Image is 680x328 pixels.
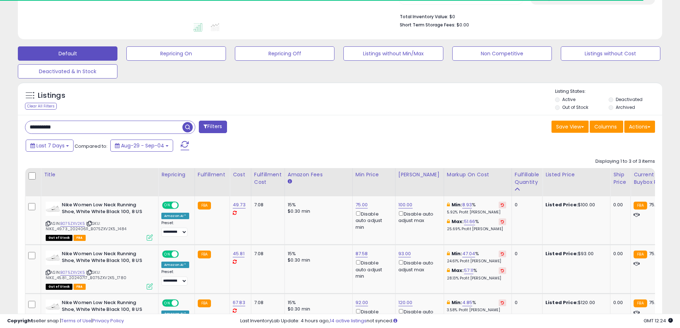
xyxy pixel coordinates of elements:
div: 0 [515,202,537,208]
span: FBA [74,235,86,241]
label: Deactivated [616,96,643,102]
b: Listed Price: [545,201,578,208]
span: ON [163,300,172,306]
span: OFF [178,251,189,257]
p: 28.13% Profit [PERSON_NAME] [447,276,506,281]
span: 2025-09-12 12:24 GMT [644,317,673,324]
a: 51.66 [464,218,475,225]
div: Amazon AI * [161,213,189,219]
div: Disable auto adjust min [356,259,390,279]
li: $0 [400,12,650,20]
p: 25.69% Profit [PERSON_NAME] [447,227,506,232]
div: % [447,202,506,215]
p: Listing States: [555,88,662,95]
span: 75.74 [649,250,661,257]
a: Privacy Policy [92,317,124,324]
a: 57.11 [464,267,474,274]
img: 315dB9peWVL._SL40_.jpg [46,202,60,216]
div: $93.00 [545,251,605,257]
b: Total Inventory Value: [400,14,448,20]
span: $0.00 [457,21,469,28]
div: Displaying 1 to 3 of 3 items [595,158,655,165]
div: ASIN: [46,202,153,240]
b: Max: [452,267,464,274]
a: 67.83 [233,299,245,306]
div: Ship Price [613,171,628,186]
div: $0.30 min [288,257,347,263]
div: 15% [288,299,347,306]
div: Fulfillment Cost [254,171,282,186]
small: FBA [198,251,211,258]
div: Markup on Cost [447,171,509,178]
strong: Copyright [7,317,33,324]
div: % [447,251,506,264]
a: 49.73 [233,201,246,208]
button: Non Competitive [452,46,552,61]
div: seller snap | | [7,318,124,324]
button: Listings without Min/Max [343,46,443,61]
div: Preset: [161,269,189,286]
div: 0.00 [613,251,625,257]
small: FBA [634,299,647,307]
span: Last 7 Days [36,142,65,149]
span: 75.74 [649,201,661,208]
div: Min Price [356,171,392,178]
div: Current Buybox Price [634,171,670,186]
div: % [447,218,506,232]
div: Clear All Filters [25,103,57,110]
span: All listings that are currently out of stock and unavailable for purchase on Amazon [46,284,72,290]
a: 75.00 [356,201,368,208]
p: 5.92% Profit [PERSON_NAME] [447,210,506,215]
a: 93.00 [398,250,411,257]
small: Amazon Fees. [288,178,292,185]
div: Disable auto adjust max [398,210,438,224]
b: Max: [452,218,464,225]
div: Repricing [161,171,192,178]
div: Fulfillable Quantity [515,171,539,186]
b: Short Term Storage Fees: [400,22,455,28]
div: 0.00 [613,299,625,306]
a: B075ZXV2K5 [60,269,85,276]
small: FBA [634,251,647,258]
div: 7.08 [254,299,279,306]
label: Active [562,96,575,102]
a: 87.58 [356,250,368,257]
div: Title [44,171,155,178]
small: FBA [634,202,647,210]
button: Repricing On [126,46,226,61]
span: | SKU: NIKE_49.73_20240611_B075ZXV2K5_1484 [46,221,126,231]
div: $0.30 min [288,306,347,312]
button: Columns [590,121,623,133]
div: 7.08 [254,202,279,208]
b: Min: [452,201,462,208]
div: Last InventoryLab Update: 4 hours ago, not synced. [240,318,673,324]
small: FBA [198,299,211,307]
div: % [447,299,506,313]
button: Last 7 Days [26,140,74,152]
a: 45.81 [233,250,245,257]
div: ASIN: [46,251,153,289]
div: Amazon AI * [161,262,189,268]
div: Fulfillment [198,171,227,178]
div: [PERSON_NAME] [398,171,441,178]
div: Disable auto adjust max [398,259,438,273]
div: $120.00 [545,299,605,306]
div: 0 [515,299,537,306]
span: Aug-29 - Sep-04 [121,142,164,149]
label: Out of Stock [562,104,588,110]
div: % [447,267,506,281]
a: 92.00 [356,299,368,306]
span: ON [163,251,172,257]
h5: Listings [38,91,65,101]
b: Min: [452,299,462,306]
a: Terms of Use [61,317,91,324]
b: Listed Price: [545,250,578,257]
p: 24.61% Profit [PERSON_NAME] [447,259,506,264]
div: 0.00 [613,202,625,208]
a: 120.00 [398,299,413,306]
div: Preset: [161,221,189,237]
button: Save View [551,121,589,133]
span: Columns [594,123,617,130]
b: Nike Women Low Neck Running Shoe, White White Black 100, 8 US [62,299,148,314]
div: 0 [515,251,537,257]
